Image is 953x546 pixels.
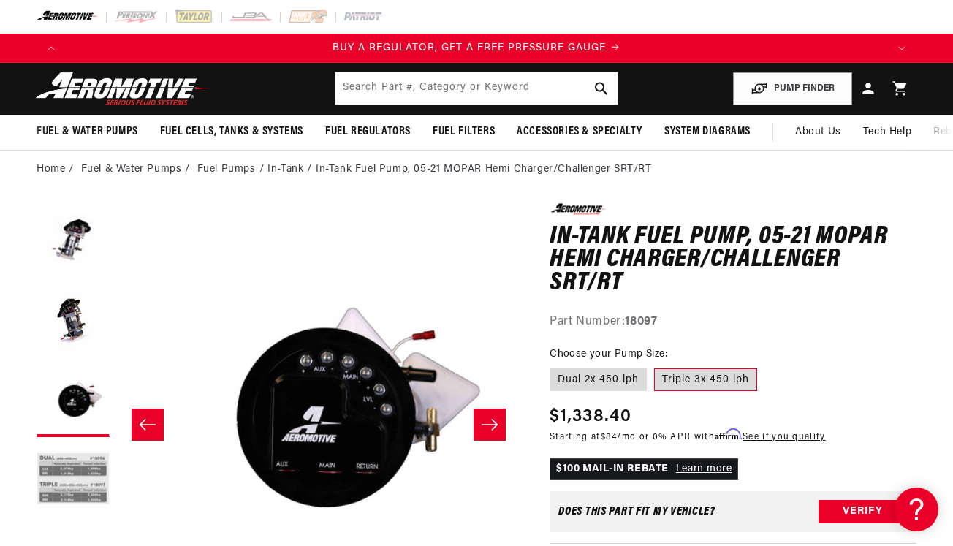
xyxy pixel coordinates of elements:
nav: breadcrumbs [37,162,916,178]
summary: Fuel Regulators [314,115,422,149]
span: $1,338.40 [550,403,631,430]
h1: In-Tank Fuel Pump, 05-21 MOPAR Hemi Charger/Challenger SRT/RT [550,226,916,295]
a: BUY A REGULATOR, GET A FREE PRESSURE GAUGE [66,40,887,56]
button: search button [585,72,618,105]
div: 1 of 4 [66,40,887,56]
span: Tech Help [863,124,911,140]
li: In-Tank Fuel Pump, 05-21 MOPAR Hemi Charger/Challenger SRT/RT [316,162,652,178]
button: Slide left [132,409,164,441]
strong: 18097 [625,316,657,327]
button: Load image 1 in gallery view [37,203,110,276]
span: Fuel Regulators [325,124,411,140]
summary: Accessories & Specialty [506,115,653,149]
button: Translation missing: en.sections.announcements.next_announcement [887,34,916,63]
a: About Us [784,115,852,150]
span: System Diagrams [664,124,751,140]
span: Fuel Filters [433,124,495,140]
button: Load image 2 in gallery view [37,284,110,357]
legend: Choose your Pump Size: [550,346,669,362]
summary: Fuel Filters [422,115,506,149]
span: $84 [601,433,618,441]
summary: Tech Help [852,115,922,150]
li: In-Tank [267,162,316,178]
button: Load image 3 in gallery view [37,364,110,437]
button: Slide right [474,409,506,441]
span: BUY A REGULATOR, GET A FREE PRESSURE GAUGE [333,42,606,53]
div: Part Number: [550,313,916,332]
span: Accessories & Specialty [517,124,642,140]
span: Fuel & Water Pumps [37,124,138,140]
button: PUMP FINDER [733,72,852,105]
p: $100 MAIL-IN REBATE [550,458,738,480]
label: Triple 3x 450 lph [654,368,757,392]
summary: System Diagrams [653,115,762,149]
input: Search by Part Number, Category or Keyword [335,72,618,105]
span: Affirm [715,429,740,440]
a: Fuel Pumps [197,162,256,178]
a: Home [37,162,65,178]
a: See if you qualify - Learn more about Affirm Financing (opens in modal) [743,433,825,441]
img: Aeromotive [31,72,214,106]
span: About Us [795,126,841,137]
button: Verify [819,500,908,523]
a: Learn more [676,463,732,474]
span: Fuel Cells, Tanks & Systems [160,124,303,140]
a: Fuel & Water Pumps [81,162,182,178]
button: Translation missing: en.sections.announcements.previous_announcement [37,34,66,63]
label: Dual 2x 450 lph [550,368,647,392]
summary: Fuel & Water Pumps [26,115,149,149]
div: Does This part fit My vehicle? [558,506,715,517]
summary: Fuel Cells, Tanks & Systems [149,115,314,149]
div: Announcement [66,40,887,56]
p: Starting at /mo or 0% APR with . [550,430,825,444]
button: Load image 4 in gallery view [37,444,110,517]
